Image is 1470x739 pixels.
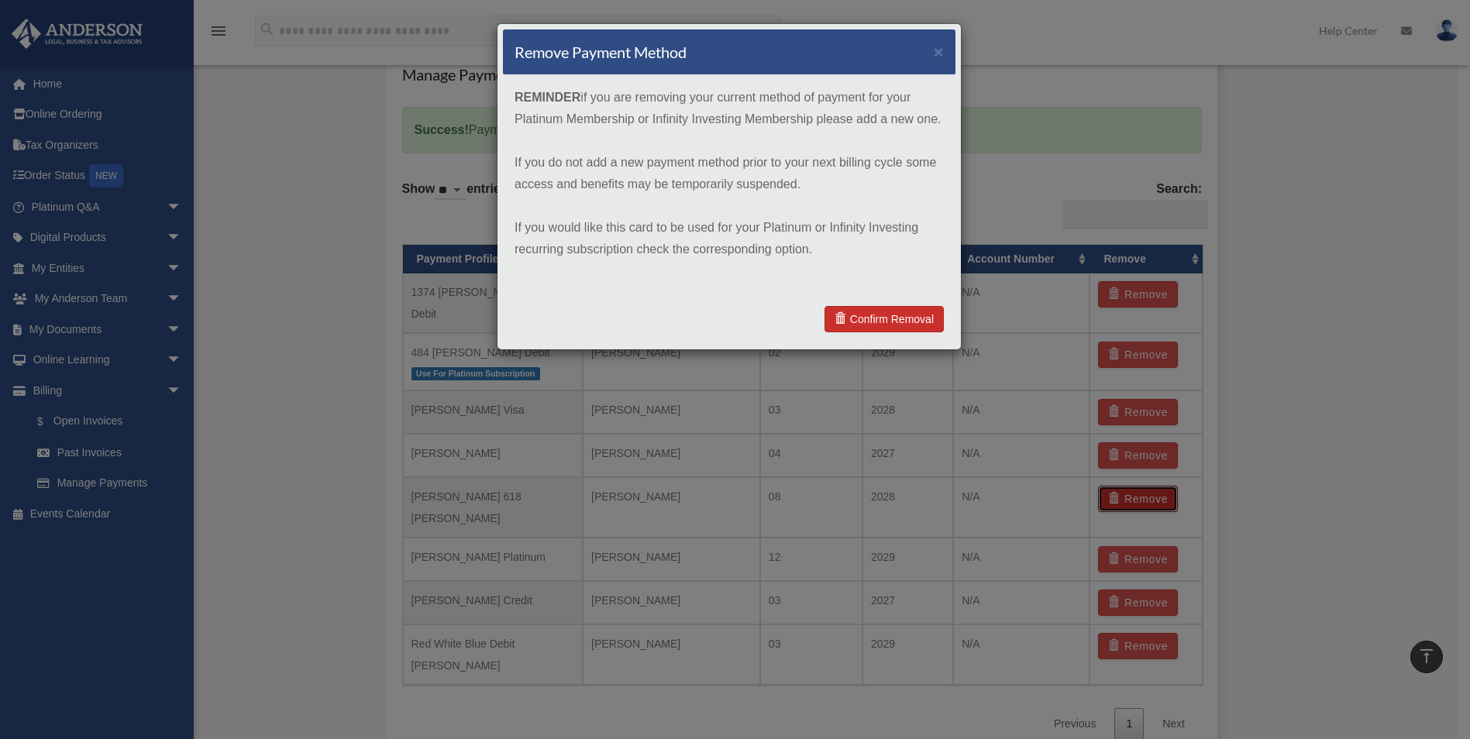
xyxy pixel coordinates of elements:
p: If you would like this card to be used for your Platinum or Infinity Investing recurring subscrip... [515,217,944,260]
a: Confirm Removal [825,306,944,332]
button: × [934,43,944,60]
p: If you do not add a new payment method prior to your next billing cycle some access and benefits ... [515,152,944,195]
h4: Remove Payment Method [515,41,687,63]
strong: REMINDER [515,91,580,104]
div: if you are removing your current method of payment for your Platinum Membership or Infinity Inves... [503,75,955,294]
